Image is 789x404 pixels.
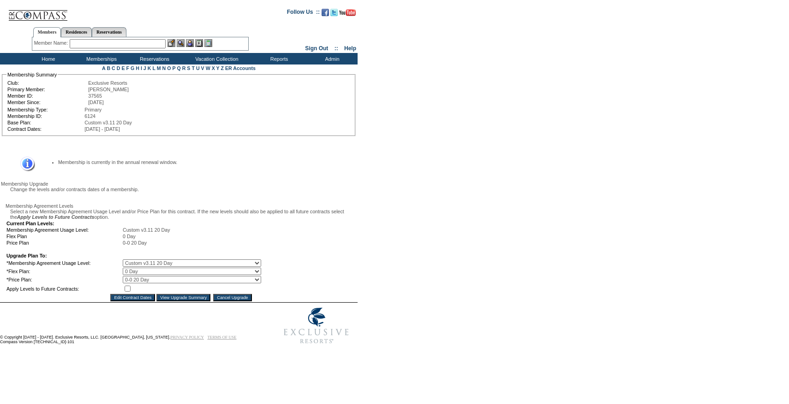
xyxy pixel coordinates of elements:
[88,93,102,99] span: 37565
[6,268,122,275] td: *Flex Plan:
[61,27,92,37] a: Residences
[127,53,180,64] td: Reservations
[58,159,342,165] li: Membership is currently in the annual renewal window.
[152,65,155,71] a: L
[322,9,329,16] img: Become our fan on Facebook
[33,27,61,37] a: Members
[6,284,122,293] td: Apply Levels to Future Contracts:
[330,9,338,16] img: Follow us on Twitter
[34,39,70,47] div: Member Name:
[74,53,127,64] td: Memberships
[84,113,96,119] span: 6124
[195,39,203,47] img: Reservations
[7,107,84,112] td: Membership Type:
[126,65,129,71] a: F
[157,65,161,71] a: M
[330,12,338,17] a: Follow us on Twitter
[186,39,194,47] img: Impersonate
[216,65,220,71] a: Y
[21,53,74,64] td: Home
[275,303,358,349] img: Exclusive Resorts
[8,2,68,21] img: Compass Home
[6,209,357,220] div: Select a new Membership Agreement Usage Level and/or Price Plan for this contract. If the new lev...
[339,12,356,17] a: Subscribe to our YouTube Channel
[88,80,127,86] span: Exclusive Resorts
[196,65,200,71] a: U
[191,65,195,71] a: T
[204,39,212,47] img: b_calculator.gif
[7,80,87,86] td: Club:
[322,12,329,17] a: Become our fan on Facebook
[17,214,95,220] i: Apply Levels to Future Contracts
[6,221,261,226] td: Current Plan Levels:
[225,65,256,71] a: ER Accounts
[136,65,139,71] a: H
[335,45,338,52] span: ::
[84,107,102,112] span: Primary
[6,259,122,267] td: *Membership Agreement Usage Level:
[6,72,58,77] legend: Membership Summary
[131,65,134,71] a: G
[102,65,105,71] a: A
[170,335,204,340] a: PRIVACY POLICY
[84,120,131,125] span: Custom v3.11 20 Day
[6,234,122,239] td: Flex Plan
[6,276,122,283] td: *Price Plan:
[167,39,175,47] img: b_edit.gif
[123,240,147,246] span: 0-0 20 Day
[6,253,261,258] td: Upgrade Plan To:
[251,53,305,64] td: Reports
[143,65,146,71] a: J
[123,227,170,233] span: Custom v3.11 20 Day
[112,65,115,71] a: C
[201,65,204,71] a: V
[221,65,224,71] a: Z
[156,294,210,301] input: View Upgrade Summary
[6,187,357,192] div: Change the levels and/or contracts dates of a membership.
[6,203,357,209] div: Membership Agreement Levels
[339,9,356,16] img: Subscribe to our YouTube Channel
[177,39,185,47] img: View
[110,294,155,301] input: Edit Contract Dates
[180,53,251,64] td: Vacation Collection
[107,65,110,71] a: B
[344,45,356,52] a: Help
[177,65,180,71] a: Q
[141,65,142,71] a: I
[305,45,328,52] a: Sign Out
[162,65,166,71] a: N
[182,65,186,71] a: R
[7,100,87,105] td: Member Since:
[173,65,176,71] a: P
[305,53,358,64] td: Admin
[7,113,84,119] td: Membership ID:
[7,126,84,132] td: Contract Dates:
[1,181,357,187] div: Membership Upgrade
[92,27,126,37] a: Reservations
[287,8,320,19] td: Follow Us ::
[6,240,122,246] td: Price Plan
[88,87,129,92] span: [PERSON_NAME]
[6,227,122,233] td: Membership Agreement Usage Level:
[14,157,35,172] img: Information Message
[213,294,251,301] input: Cancel Upgrade
[187,65,190,71] a: S
[84,126,120,132] span: [DATE] - [DATE]
[148,65,151,71] a: K
[208,335,237,340] a: TERMS OF USE
[167,65,171,71] a: O
[88,100,104,105] span: [DATE]
[117,65,120,71] a: D
[206,65,210,71] a: W
[7,120,84,125] td: Base Plan:
[123,234,136,239] span: 0 Day
[212,65,215,71] a: X
[121,65,125,71] a: E
[7,87,87,92] td: Primary Member:
[7,93,87,99] td: Member ID:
